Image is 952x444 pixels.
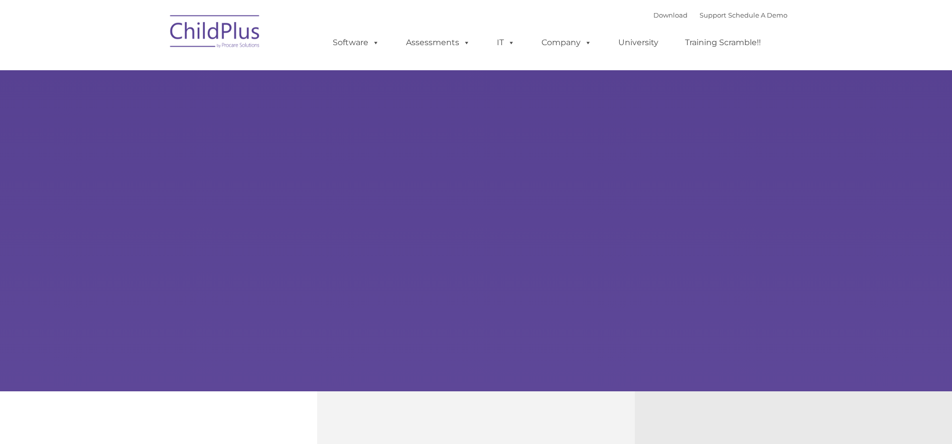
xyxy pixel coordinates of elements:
a: Company [531,33,602,53]
a: Training Scramble!! [675,33,771,53]
a: IT [487,33,525,53]
a: University [608,33,668,53]
a: Support [700,11,726,19]
a: Assessments [396,33,480,53]
a: Schedule A Demo [728,11,787,19]
font: | [653,11,787,19]
img: ChildPlus by Procare Solutions [165,8,265,58]
a: Download [653,11,688,19]
a: Software [323,33,389,53]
